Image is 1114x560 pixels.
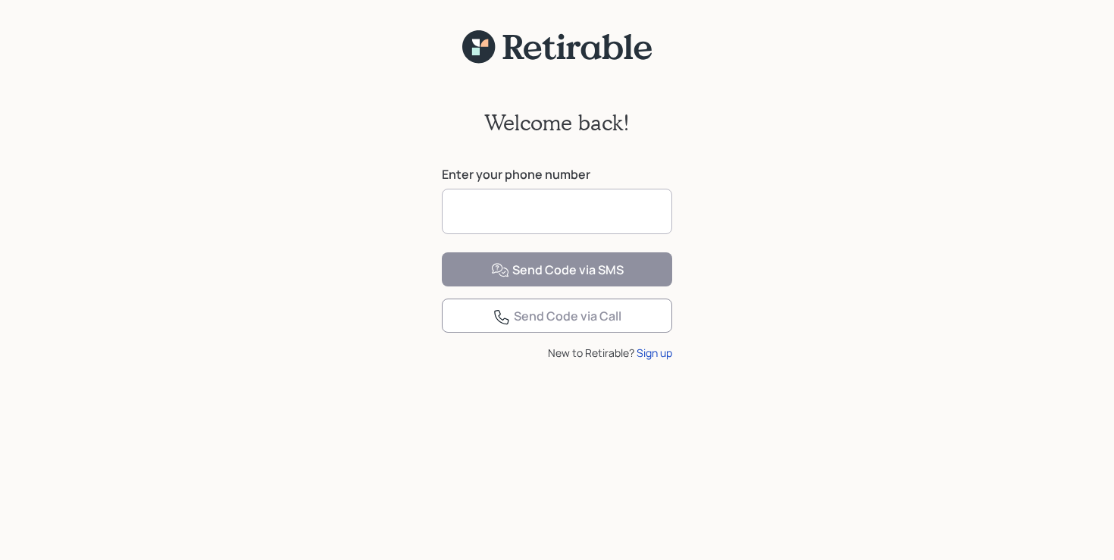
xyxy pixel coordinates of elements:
[442,299,672,333] button: Send Code via Call
[442,345,672,361] div: New to Retirable?
[637,345,672,361] div: Sign up
[442,166,672,183] label: Enter your phone number
[493,308,621,326] div: Send Code via Call
[491,261,624,280] div: Send Code via SMS
[442,252,672,286] button: Send Code via SMS
[484,110,630,136] h2: Welcome back!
